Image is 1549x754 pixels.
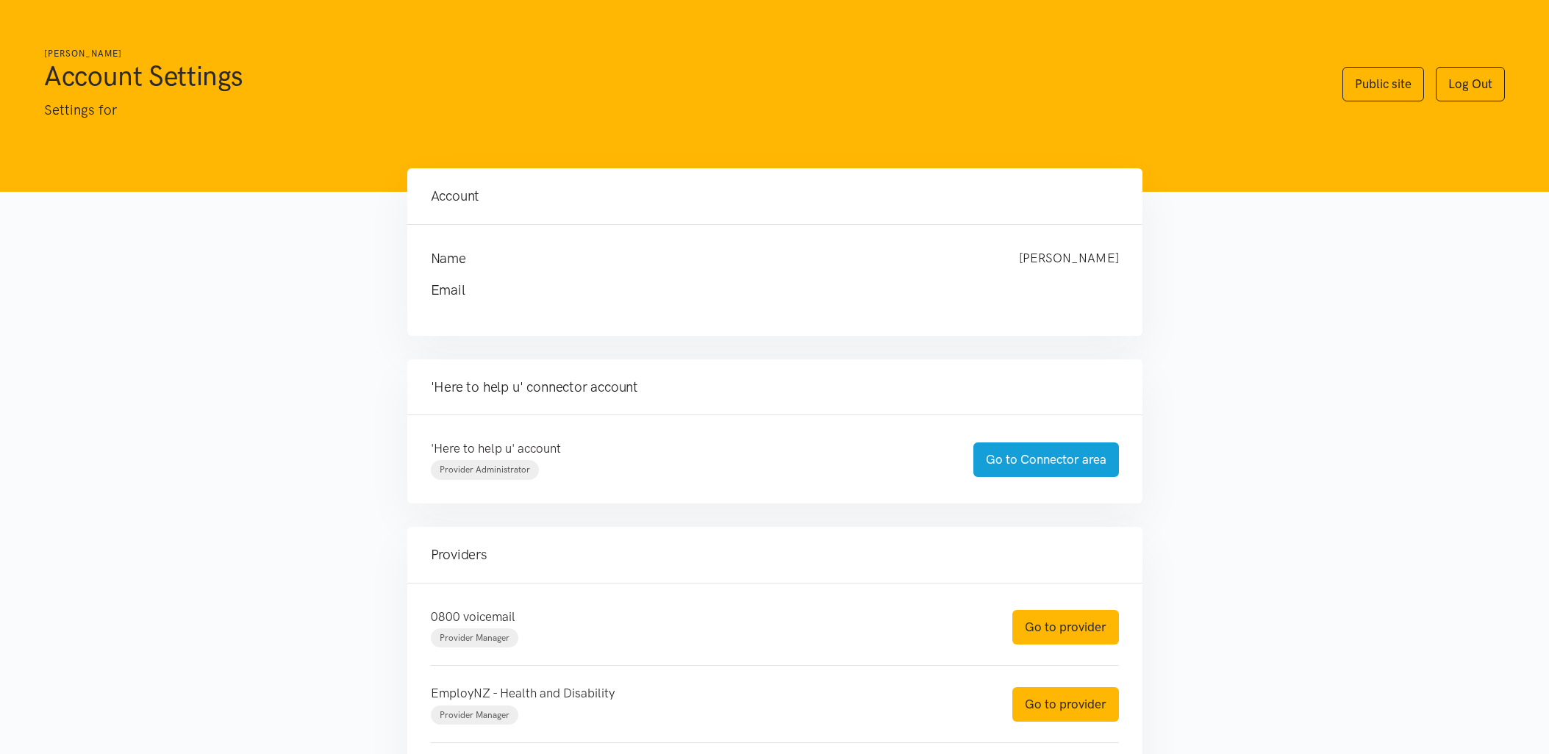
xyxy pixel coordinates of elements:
a: Go to provider [1012,687,1119,722]
a: Go to Connector area [973,442,1119,477]
span: Provider Administrator [440,464,530,475]
h4: Account [431,186,1119,207]
span: Provider Manager [440,710,509,720]
h4: Providers [431,545,1119,565]
h4: Name [431,248,990,269]
h4: 'Here to help u' connector account [431,377,1119,398]
h4: Email [431,280,1090,301]
p: EmployNZ - Health and Disability [431,683,983,703]
a: Log Out [1436,67,1505,101]
a: Go to provider [1012,610,1119,645]
p: Settings for [44,99,1313,121]
span: Provider Manager [440,633,509,643]
p: 0800 voicemail [431,607,983,627]
h1: Account Settings [44,58,1313,93]
a: Public site [1342,67,1424,101]
h6: [PERSON_NAME] [44,47,1313,61]
p: 'Here to help u' account [431,439,944,459]
div: [PERSON_NAME] [1004,248,1134,269]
